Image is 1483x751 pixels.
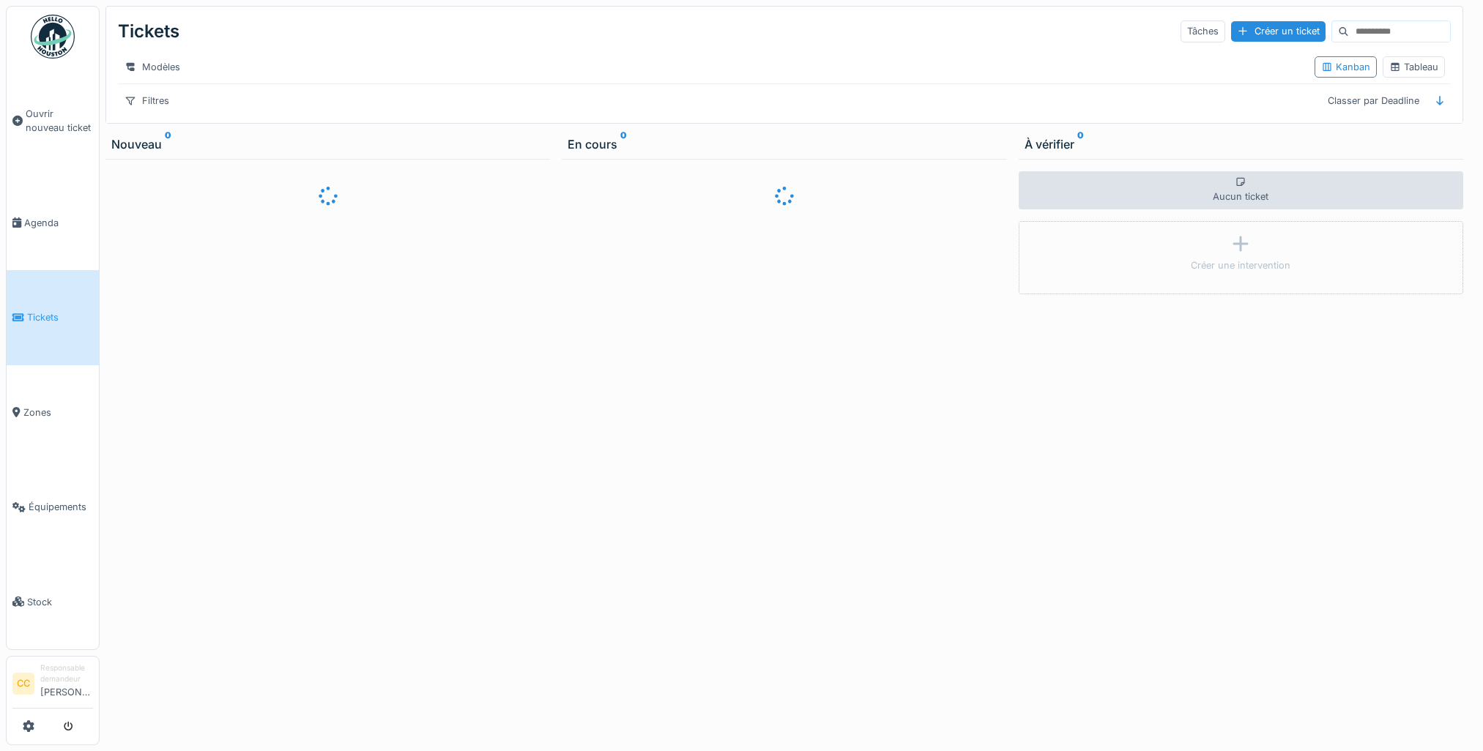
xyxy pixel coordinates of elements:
[1019,171,1463,209] div: Aucun ticket
[7,67,99,176] a: Ouvrir nouveau ticket
[1321,60,1370,74] div: Kanban
[111,135,544,153] div: Nouveau
[24,216,93,230] span: Agenda
[118,12,179,51] div: Tickets
[1321,90,1426,111] div: Classer par Deadline
[1389,60,1438,74] div: Tableau
[7,176,99,270] a: Agenda
[1231,21,1326,41] div: Créer un ticket
[7,554,99,649] a: Stock
[27,310,93,324] span: Tickets
[7,365,99,460] a: Zones
[40,662,93,705] li: [PERSON_NAME]
[23,406,93,419] span: Zones
[568,135,1000,153] div: En cours
[29,500,93,514] span: Équipements
[118,56,187,78] div: Modèles
[12,673,34,695] li: CC
[118,90,176,111] div: Filtres
[12,662,93,709] a: CC Responsable demandeur[PERSON_NAME]
[1025,135,1457,153] div: À vérifier
[26,107,93,135] span: Ouvrir nouveau ticket
[1191,258,1290,272] div: Créer une intervention
[31,15,75,59] img: Badge_color-CXgf-gQk.svg
[7,460,99,554] a: Équipements
[165,135,171,153] sup: 0
[620,135,627,153] sup: 0
[40,662,93,685] div: Responsable demandeur
[1181,20,1225,42] div: Tâches
[27,595,93,609] span: Stock
[7,270,99,365] a: Tickets
[1077,135,1084,153] sup: 0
